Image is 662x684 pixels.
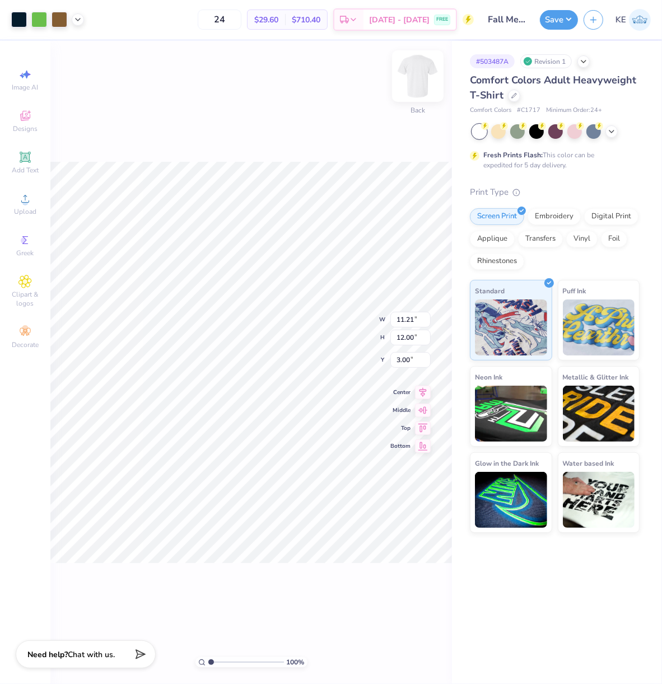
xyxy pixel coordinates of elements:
div: Embroidery [528,208,581,225]
div: Rhinestones [470,253,524,270]
span: $29.60 [254,14,278,26]
img: Puff Ink [563,299,635,355]
img: Water based Ink [563,472,635,528]
img: Standard [475,299,547,355]
span: Greek [17,249,34,257]
span: Minimum Order: 24 + [546,106,602,115]
img: Back [395,54,440,99]
span: [DATE] - [DATE] [369,14,430,26]
button: Save [540,10,578,30]
span: Add Text [12,166,39,175]
div: Revision 1 [520,54,572,68]
span: Comfort Colors [470,106,511,115]
span: Decorate [12,340,39,349]
span: Glow in the Dark Ink [475,457,539,469]
span: Metallic & Glitter Ink [563,371,629,383]
div: Applique [470,231,515,247]
div: Vinyl [566,231,598,247]
span: $710.40 [292,14,320,26]
span: Comfort Colors Adult Heavyweight T-Shirt [470,73,636,102]
span: # C1717 [517,106,540,115]
span: Image AI [12,83,39,92]
span: Chat with us. [68,649,115,660]
input: – – [198,10,241,30]
a: KE [616,9,651,31]
span: Middle [390,406,411,414]
strong: Need help? [27,649,68,660]
span: Standard [475,285,505,297]
span: KE [616,13,626,26]
div: # 503487A [470,54,515,68]
div: This color can be expedited for 5 day delivery. [483,150,621,170]
span: Water based Ink [563,457,614,469]
span: Designs [13,124,38,133]
img: Neon Ink [475,386,547,442]
div: Back [411,106,425,116]
span: Puff Ink [563,285,586,297]
span: FREE [436,16,448,24]
span: Clipart & logos [6,290,45,308]
input: Untitled Design [479,8,534,31]
span: Bottom [390,442,411,450]
img: Kent Everic Delos Santos [629,9,651,31]
span: Neon Ink [475,371,502,383]
div: Foil [601,231,627,247]
img: Metallic & Glitter Ink [563,386,635,442]
div: Transfers [518,231,563,247]
div: Print Type [470,186,640,199]
div: Digital Print [584,208,638,225]
span: 100 % [287,657,305,667]
span: Center [390,388,411,396]
span: Top [390,424,411,432]
div: Screen Print [470,208,524,225]
img: Glow in the Dark Ink [475,472,547,528]
span: Upload [14,207,36,216]
strong: Fresh Prints Flash: [483,151,543,160]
